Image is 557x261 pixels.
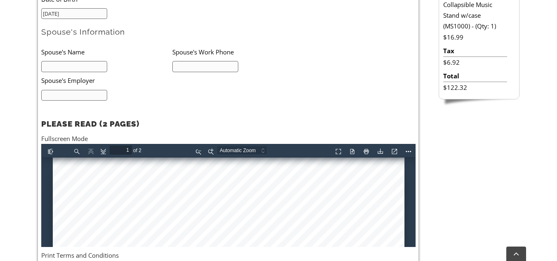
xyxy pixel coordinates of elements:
li: Tax [443,45,507,56]
select: Zoom [176,2,235,11]
li: $6.92 [443,57,507,68]
a: Print Terms and Conditions [41,251,119,259]
strong: PLEASE READ (2 PAGES) [41,119,139,128]
li: $122.32 [443,82,507,93]
li: Spouse's Work Phone [172,43,303,60]
li: Spouse's Name [41,43,172,60]
span: of 2 [91,2,103,11]
li: Spouse's Employer [41,72,277,89]
h2: Spouse's Information [41,27,416,37]
li: Total [443,71,507,82]
img: sidebar-footer.png [439,99,519,107]
input: Page [68,2,91,11]
a: Fullscreen Mode [41,134,88,143]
